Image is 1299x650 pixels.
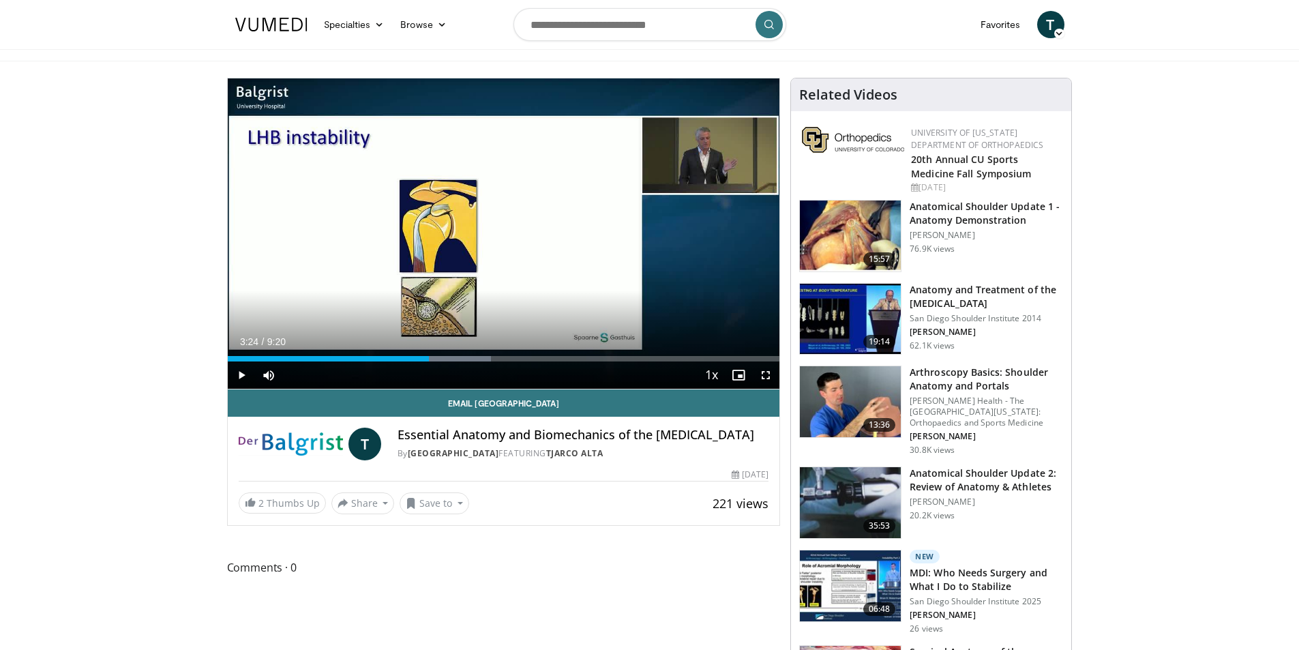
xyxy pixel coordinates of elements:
a: 15:57 Anatomical Shoulder Update 1 - Anatomy Demonstration [PERSON_NAME] 76.9K views [799,200,1063,272]
h4: Essential Anatomy and Biomechanics of the [MEDICAL_DATA] [398,428,768,443]
h3: Anatomical Shoulder Update 2: Review of Anatomy & Athletes [910,467,1063,494]
span: 19:14 [863,335,896,349]
a: Email [GEOGRAPHIC_DATA] [228,389,780,417]
img: 49076_0000_3.png.150x105_q85_crop-smart_upscale.jpg [800,467,901,538]
img: 9534a039-0eaa-4167-96cf-d5be049a70d8.150x105_q85_crop-smart_upscale.jpg [800,366,901,437]
h3: MDI: Who Needs Surgery and What I Do to Stabilize [910,566,1063,593]
a: [GEOGRAPHIC_DATA] [408,447,499,459]
button: Play [228,361,255,389]
span: 35:53 [863,519,896,533]
span: 13:36 [863,418,896,432]
div: By FEATURING [398,447,768,460]
img: 58008271-3059-4eea-87a5-8726eb53a503.150x105_q85_crop-smart_upscale.jpg [800,284,901,355]
a: T [348,428,381,460]
p: San Diego Shoulder Institute 2014 [910,313,1063,324]
span: 3:24 [240,336,258,347]
a: University of [US_STATE] Department of Orthopaedics [911,127,1043,151]
a: Favorites [972,11,1029,38]
p: 76.9K views [910,243,955,254]
span: 221 views [713,495,768,512]
img: laj_3.png.150x105_q85_crop-smart_upscale.jpg [800,201,901,271]
a: 20th Annual CU Sports Medicine Fall Symposium [911,153,1031,180]
input: Search topics, interventions [513,8,786,41]
img: Balgrist University Hospital [239,428,343,460]
button: Enable picture-in-picture mode [725,361,752,389]
span: 9:20 [267,336,286,347]
img: 3a2f5bb8-c0c0-4fc6-913e-97078c280665.150x105_q85_crop-smart_upscale.jpg [800,550,901,621]
div: [DATE] [732,469,768,481]
button: Playback Rate [698,361,725,389]
a: 06:48 New MDI: Who Needs Surgery and What I Do to Stabilize San Diego Shoulder Institute 2025 [PE... [799,550,1063,634]
p: 30.8K views [910,445,955,456]
p: 62.1K views [910,340,955,351]
a: 2 Thumbs Up [239,492,326,514]
button: Mute [255,361,282,389]
p: 20.2K views [910,510,955,521]
h3: Arthroscopy Basics: Shoulder Anatomy and Portals [910,366,1063,393]
h3: Anatomical Shoulder Update 1 - Anatomy Demonstration [910,200,1063,227]
a: Tjarco Alta [546,447,603,459]
a: 19:14 Anatomy and Treatment of the [MEDICAL_DATA] San Diego Shoulder Institute 2014 [PERSON_NAME]... [799,283,1063,355]
a: T [1037,11,1064,38]
span: 06:48 [863,602,896,616]
span: 2 [258,497,264,509]
img: 355603a8-37da-49b6-856f-e00d7e9307d3.png.150x105_q85_autocrop_double_scale_upscale_version-0.2.png [802,127,904,153]
div: [DATE] [911,181,1060,194]
p: [PERSON_NAME] [910,230,1063,241]
p: [PERSON_NAME] [910,610,1063,621]
p: San Diego Shoulder Institute 2025 [910,596,1063,607]
a: Browse [392,11,455,38]
p: [PERSON_NAME] [910,497,1063,507]
button: Fullscreen [752,361,779,389]
p: New [910,550,940,563]
span: 15:57 [863,252,896,266]
p: 26 views [910,623,943,634]
p: [PERSON_NAME] [910,431,1063,442]
span: Comments 0 [227,559,781,576]
p: [PERSON_NAME] Health - The [GEOGRAPHIC_DATA][US_STATE]: Orthopaedics and Sports Medicine [910,396,1063,428]
button: Save to [400,492,469,514]
a: 13:36 Arthroscopy Basics: Shoulder Anatomy and Portals [PERSON_NAME] Health - The [GEOGRAPHIC_DAT... [799,366,1063,456]
span: / [262,336,265,347]
div: Progress Bar [228,356,780,361]
button: Share [331,492,395,514]
img: VuMedi Logo [235,18,308,31]
a: 35:53 Anatomical Shoulder Update 2: Review of Anatomy & Athletes [PERSON_NAME] 20.2K views [799,467,1063,539]
video-js: Video Player [228,78,780,389]
h3: Anatomy and Treatment of the [MEDICAL_DATA] [910,283,1063,310]
h4: Related Videos [799,87,897,103]
a: Specialties [316,11,393,38]
p: [PERSON_NAME] [910,327,1063,338]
